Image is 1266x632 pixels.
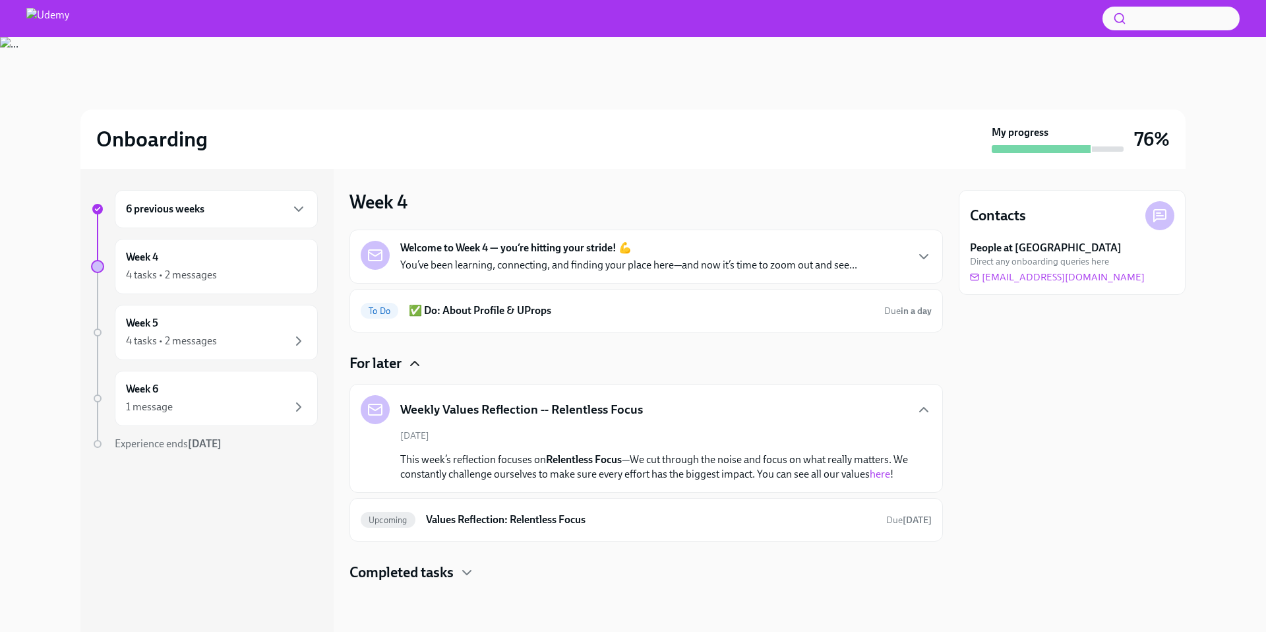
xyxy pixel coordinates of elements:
[1134,127,1170,151] h3: 76%
[400,258,857,272] p: You’ve been learning, connecting, and finding your place here—and now it’s time to zoom out and s...
[870,468,890,480] a: here
[91,239,318,294] a: Week 44 tasks • 2 messages
[115,437,222,450] span: Experience ends
[884,305,932,317] span: Due
[409,303,874,318] h6: ✅ Do: About Profile & UProps
[126,250,158,265] h6: Week 4
[349,354,943,373] div: For later
[546,453,622,466] strong: Relentless Focus
[400,241,632,255] strong: Welcome to Week 4 — you’re hitting your stride! 💪
[400,453,911,482] p: This week’s reflection focuses on —We cut through the noise and focus on what really matters. We ...
[361,300,932,321] a: To Do✅ Do: About Profile & UPropsDuein a day
[970,241,1122,255] strong: People at [GEOGRAPHIC_DATA]
[992,125,1048,140] strong: My progress
[901,305,932,317] strong: in a day
[26,8,69,29] img: Udemy
[349,354,402,373] h4: For later
[886,515,932,526] span: Due
[970,270,1145,284] a: [EMAIL_ADDRESS][DOMAIN_NAME]
[361,515,415,525] span: Upcoming
[115,190,318,228] div: 6 previous weeks
[126,268,217,282] div: 4 tasks • 2 messages
[126,382,158,396] h6: Week 6
[970,206,1026,226] h4: Contacts
[126,202,204,216] h6: 6 previous weeks
[349,563,454,583] h4: Completed tasks
[903,515,932,526] strong: [DATE]
[361,509,932,530] a: UpcomingValues Reflection: Relentless FocusDue[DATE]
[400,429,429,442] span: [DATE]
[349,190,407,214] h3: Week 4
[126,316,158,331] h6: Week 5
[426,513,876,527] h6: Values Reflection: Relentless Focus
[91,371,318,426] a: Week 61 message
[361,306,398,316] span: To Do
[96,126,208,152] h2: Onboarding
[126,400,173,414] div: 1 message
[349,563,943,583] div: Completed tasks
[188,437,222,450] strong: [DATE]
[91,305,318,360] a: Week 54 tasks • 2 messages
[970,255,1109,268] span: Direct any onboarding queries here
[126,334,217,348] div: 4 tasks • 2 messages
[400,401,643,418] h5: Weekly Values Reflection -- Relentless Focus
[884,305,932,317] span: September 6th, 2025 17:00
